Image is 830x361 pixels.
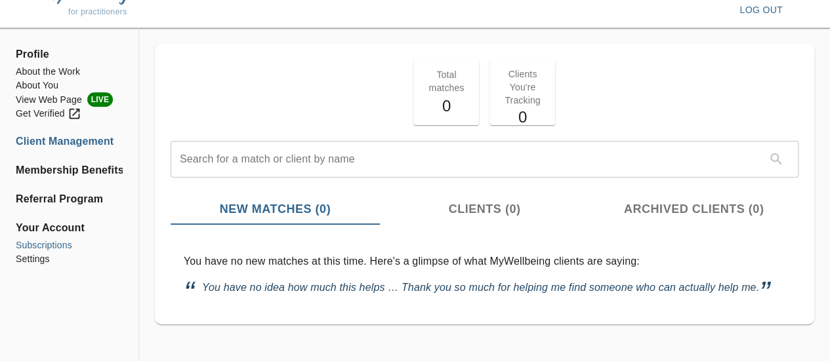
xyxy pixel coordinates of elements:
[497,107,547,128] h5: 0
[388,200,581,218] span: Clients (0)
[16,92,123,107] li: View Web Page
[16,65,123,79] a: About the Work
[16,238,123,252] a: Subscriptions
[184,254,785,269] p: You have no new matches at this time. Here's a glimpse of what MyWellbeing clients are saying:
[16,252,123,266] a: Settings
[16,220,123,236] span: Your Account
[16,162,123,178] a: Membership Benefits
[16,107,81,121] div: Get Verified
[184,280,785,295] p: You have no idea how much this helps … Thank you so much for helping me find someone who can actu...
[421,96,471,117] h5: 0
[16,92,123,107] a: View Web PageLIVE
[421,68,471,94] p: Total matches
[16,79,123,92] a: About You
[68,7,127,16] span: for practitioners
[16,107,123,121] a: Get Verified
[16,47,123,62] span: Profile
[597,200,791,218] span: Archived Clients (0)
[16,134,123,149] a: Client Management
[178,200,372,218] span: New Matches (0)
[497,67,547,107] p: Clients You're Tracking
[739,2,783,18] span: log out
[16,191,123,207] a: Referral Program
[87,92,113,107] span: LIVE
